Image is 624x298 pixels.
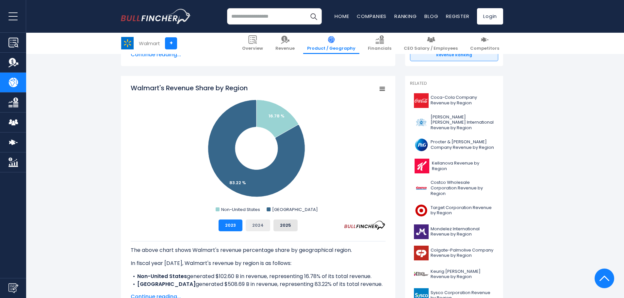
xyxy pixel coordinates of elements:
[368,46,391,51] span: Financials
[414,115,429,130] img: PM logo
[165,37,177,49] a: +
[410,136,498,154] a: Procter & [PERSON_NAME] Company Revenue by Region
[275,46,295,51] span: Revenue
[466,33,503,54] a: Competitors
[431,180,494,197] span: Costco Wholesale Corporation Revenue by Region
[219,219,242,231] button: 2023
[410,202,498,219] a: Target Corporation Revenue by Region
[410,157,498,175] a: Kellanova Revenue by Region
[131,272,386,280] li: generated $102.60 B in revenue, representing 16.78% of its total revenue.
[273,219,298,231] button: 2025
[414,267,429,282] img: KDP logo
[470,46,499,51] span: Competitors
[410,81,498,86] p: Related
[414,181,429,196] img: COST logo
[269,113,285,119] text: 16.78 %
[131,246,386,254] p: The above chart shows Walmart's revenue percentage share by geographical region.
[131,51,386,59] span: Continue reading...
[446,13,469,20] a: Register
[272,206,318,213] text: [GEOGRAPHIC_DATA]
[357,13,386,20] a: Companies
[431,269,494,280] span: Keurig [PERSON_NAME] Revenue by Region
[131,83,248,93] tspan: Walmart's Revenue Share by Region
[303,33,359,54] a: Product / Geography
[410,244,498,262] a: Colgate-Palmolive Company Revenue by Region
[394,13,417,20] a: Ranking
[131,83,386,214] svg: Walmart's Revenue Share by Region
[131,280,386,288] li: generated $508.69 B in revenue, representing 83.22% of its total revenue.
[121,37,134,49] img: WMT logo
[410,92,498,110] a: Coca-Cola Company Revenue by Region
[121,9,191,24] a: Go to homepage
[131,259,386,267] p: In fiscal year [DATE], Walmart's revenue by region is as follows:
[431,205,494,216] span: Target Corporation Revenue by Region
[307,46,355,51] span: Product / Geography
[477,8,503,25] a: Login
[410,49,498,61] a: Revenue Ranking
[271,33,299,54] a: Revenue
[305,8,322,25] button: Search
[139,40,160,47] div: Walmart
[410,113,498,133] a: [PERSON_NAME] [PERSON_NAME] International Revenue by Region
[121,9,191,24] img: bullfincher logo
[432,161,494,172] span: Kellanova Revenue by Region
[431,139,494,150] span: Procter & [PERSON_NAME] Company Revenue by Region
[246,219,270,231] button: 2024
[414,137,429,152] img: PG logo
[335,13,349,20] a: Home
[431,248,494,259] span: Colgate-Palmolive Company Revenue by Region
[414,246,429,260] img: CL logo
[404,46,458,51] span: CEO Salary / Employees
[410,265,498,283] a: Keurig [PERSON_NAME] Revenue by Region
[364,33,395,54] a: Financials
[229,180,246,186] text: 83.22 %
[414,224,429,239] img: MDLZ logo
[431,114,494,131] span: [PERSON_NAME] [PERSON_NAME] International Revenue by Region
[431,226,494,237] span: Mondelez International Revenue by Region
[414,203,429,218] img: TGT logo
[410,178,498,198] a: Costco Wholesale Corporation Revenue by Region
[410,223,498,241] a: Mondelez International Revenue by Region
[414,93,429,108] img: KO logo
[137,272,187,280] b: Non-United States
[431,95,494,106] span: Coca-Cola Company Revenue by Region
[414,159,430,173] img: K logo
[137,280,196,288] b: [GEOGRAPHIC_DATA]
[242,46,263,51] span: Overview
[400,33,462,54] a: CEO Salary / Employees
[238,33,267,54] a: Overview
[424,13,438,20] a: Blog
[221,206,260,213] text: Non-United States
